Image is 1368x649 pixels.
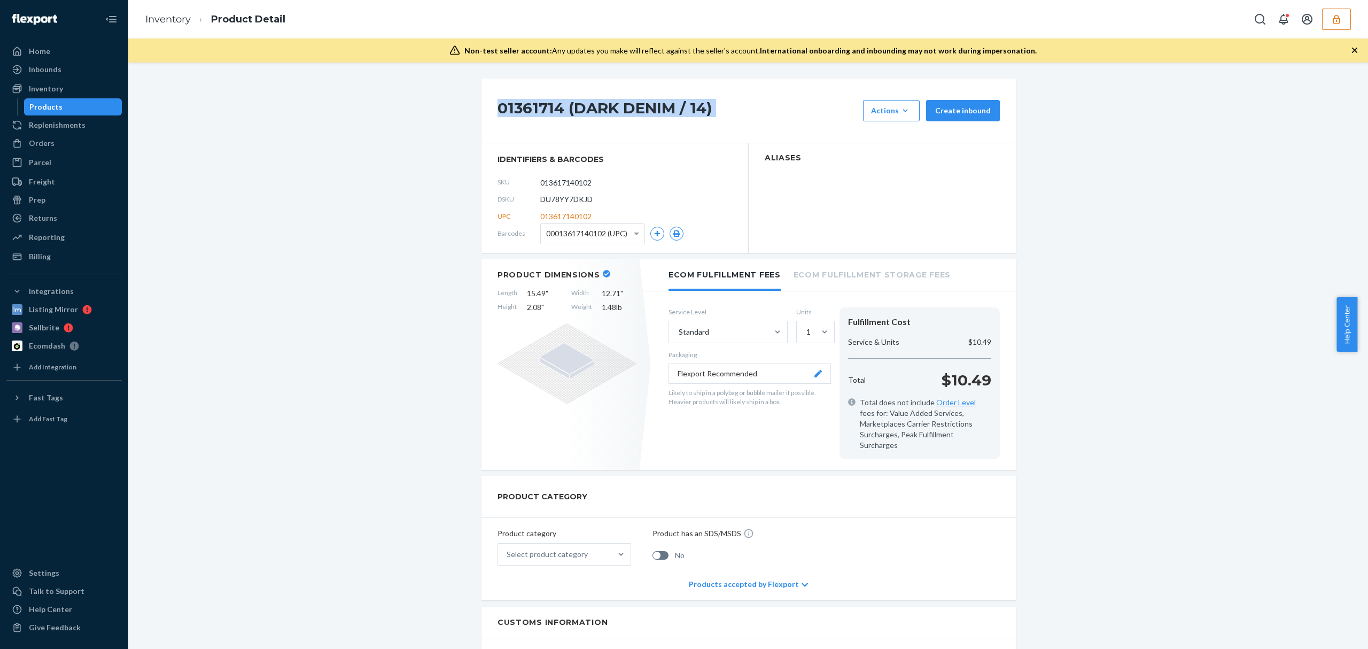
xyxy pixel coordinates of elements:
a: Inventory [6,80,122,97]
div: 1 [806,327,811,337]
label: Service Level [669,307,788,316]
p: Likely to ship in a polybag or bubble mailer if possible. Heavier products will likely ship in a ... [669,388,831,406]
div: Any updates you make will reflect against the seller's account. [464,45,1037,56]
span: 12.71 [602,288,636,299]
div: Talk to Support [29,586,84,597]
a: Returns [6,210,122,227]
span: identifiers & barcodes [498,154,732,165]
span: " [546,289,548,298]
div: Sellbrite [29,322,59,333]
li: Ecom Fulfillment Storage Fees [794,259,951,289]
a: Listing Mirror [6,301,122,318]
a: Inbounds [6,61,122,78]
a: Products [24,98,122,115]
span: DSKU [498,195,540,204]
a: Ecomdash [6,337,122,354]
p: $10.49 [968,337,991,347]
span: Width [571,288,592,299]
a: Talk to Support [6,583,122,600]
div: Home [29,46,50,57]
div: Freight [29,176,55,187]
input: 1 [805,327,806,337]
div: Help Center [29,604,72,615]
ol: breadcrumbs [137,4,294,35]
div: Give Feedback [29,622,81,633]
div: Billing [29,251,51,262]
span: " [541,303,544,312]
a: Sellbrite [6,319,122,336]
div: Fast Tags [29,392,63,403]
span: No [675,550,685,561]
label: Units [796,307,831,316]
span: DU78YY7DKJD [540,194,593,205]
div: Inbounds [29,64,61,75]
button: Open notifications [1273,9,1294,30]
a: Parcel [6,154,122,171]
span: UPC [498,212,540,221]
input: Standard [678,327,679,337]
div: Settings [29,568,59,578]
h2: Customs Information [498,617,1000,627]
span: Length [498,288,517,299]
span: International onboarding and inbounding may not work during impersonation. [760,46,1037,55]
button: Help Center [1336,297,1357,352]
div: Products accepted by Flexport [689,568,808,600]
button: Create inbound [926,100,1000,121]
div: Returns [29,213,57,223]
div: Parcel [29,157,51,168]
a: Order Level [936,398,976,407]
a: Freight [6,173,122,190]
a: Add Integration [6,359,122,376]
button: Fast Tags [6,389,122,406]
div: Select product category [507,549,588,560]
div: Replenishments [29,120,85,130]
img: Flexport logo [12,14,57,25]
a: Home [6,43,122,60]
div: Add Fast Tag [29,414,67,423]
span: 013617140102 [540,211,592,222]
div: Fulfillment Cost [848,316,991,328]
p: Packaging [669,350,831,359]
span: " [620,289,623,298]
a: Orders [6,135,122,152]
span: 15.49 [527,288,562,299]
div: Reporting [29,232,65,243]
span: Non-test seller account: [464,46,552,55]
span: 2.08 [527,302,562,313]
p: Product category [498,528,631,539]
p: $10.49 [942,369,991,391]
button: Give Feedback [6,619,122,636]
div: Standard [679,327,709,337]
span: 1.48 lb [602,302,636,313]
a: Replenishments [6,117,122,134]
h2: PRODUCT CATEGORY [498,487,587,506]
span: Barcodes [498,229,540,238]
span: Total does not include fees for: Value Added Services, Marketplaces Carrier Restrictions Surcharg... [860,397,991,451]
a: Inventory [145,13,191,25]
button: Close Navigation [100,9,122,30]
li: Ecom Fulfillment Fees [669,259,781,291]
div: Listing Mirror [29,304,78,315]
a: Product Detail [211,13,285,25]
a: Settings [6,565,122,582]
p: Total [848,375,866,385]
div: Inventory [29,83,63,94]
a: Billing [6,248,122,265]
button: Flexport Recommended [669,364,831,384]
span: SKU [498,177,540,187]
span: 00013617140102 (UPC) [546,225,627,243]
button: Actions [863,100,920,121]
a: Prep [6,191,122,208]
div: Products [29,102,63,112]
div: Orders [29,138,55,149]
h2: Product Dimensions [498,270,600,280]
h2: Aliases [765,154,1000,162]
div: Prep [29,195,45,205]
p: Service & Units [848,337,899,347]
div: Ecomdash [29,341,65,351]
h1: 01361714 (DARK DENIM / 14) [498,100,858,121]
a: Add Fast Tag [6,411,122,428]
button: Open account menu [1296,9,1318,30]
div: Add Integration [29,362,76,372]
